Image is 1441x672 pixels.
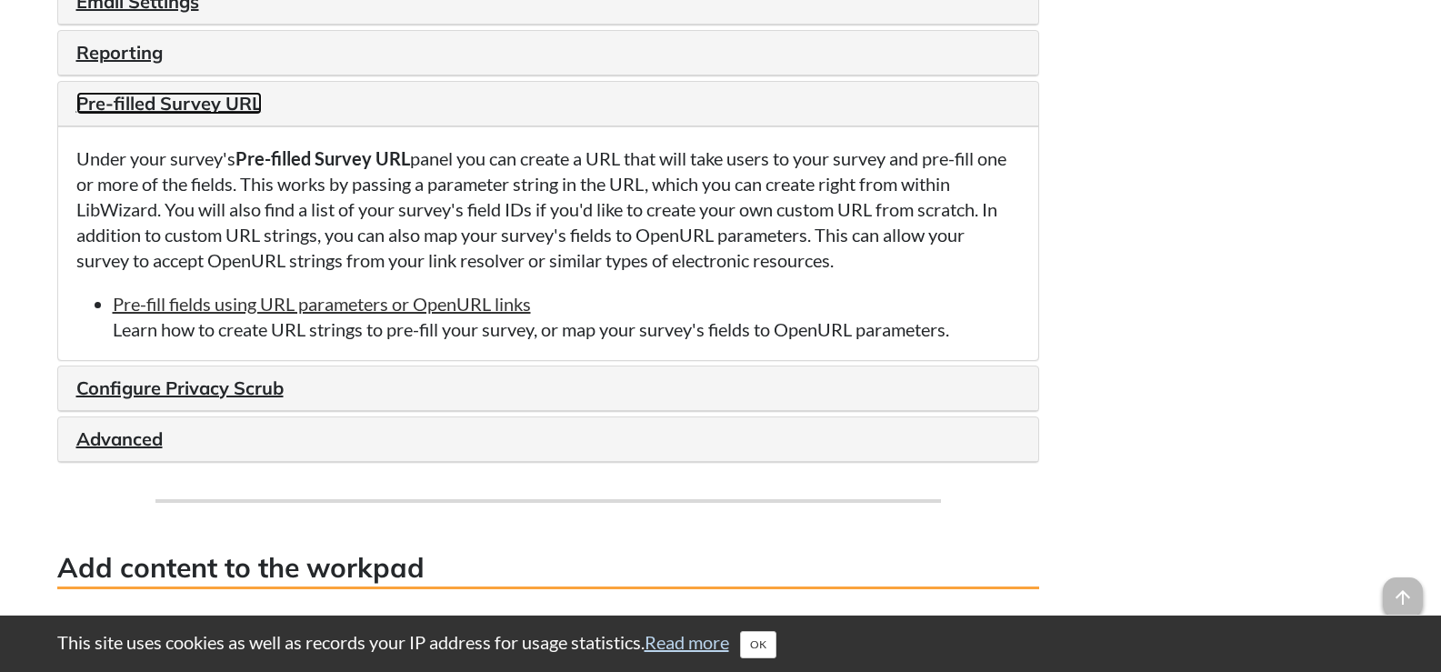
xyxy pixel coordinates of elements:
[235,147,410,169] strong: Pre-filled Survey URL
[1383,577,1423,617] span: arrow_upward
[39,629,1403,658] div: This site uses cookies as well as records your IP address for usage statistics.
[57,548,1039,589] h3: Add content to the workpad
[76,376,284,399] a: Configure Privacy Scrub
[76,145,1020,273] p: Under your survey's panel you can create a URL that will take users to your survey and pre-fill o...
[76,92,262,115] a: Pre-filled Survey URL
[76,427,163,450] a: Advanced
[113,293,531,315] a: Pre-fill fields using URL parameters or OpenURL links
[740,631,776,658] button: Close
[113,291,1020,342] li: Learn how to create URL strings to pre-fill your survey, or map your survey's fields to OpenURL p...
[1383,579,1423,601] a: arrow_upward
[76,41,163,64] a: Reporting
[645,631,729,653] a: Read more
